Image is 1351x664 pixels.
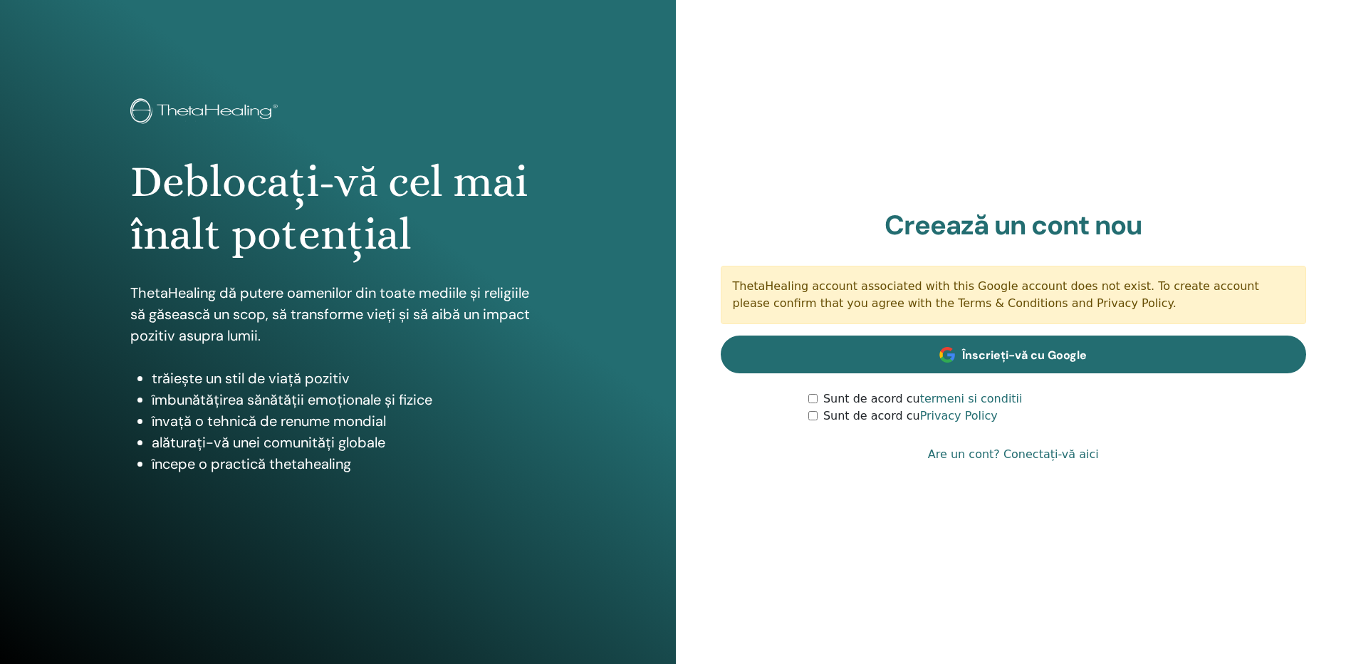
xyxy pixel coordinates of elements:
[721,209,1307,242] h2: Creează un cont nou
[130,282,545,346] p: ThetaHealing dă putere oamenilor din toate mediile și religiile să găsească un scop, să transform...
[823,390,1023,408] label: Sunt de acord cu
[962,348,1087,363] span: Înscrieți-vă cu Google
[928,446,1099,463] a: Are un cont? Conectați-vă aici
[152,453,545,474] li: începe o practică thetahealing
[920,409,998,422] a: Privacy Policy
[152,432,545,453] li: alăturați-vă unei comunități globale
[920,392,1023,405] a: termeni si conditii
[823,408,998,425] label: Sunt de acord cu
[152,389,545,410] li: îmbunătățirea sănătății emoționale și fizice
[721,266,1307,324] div: ThetaHealing account associated with this Google account does not exist. To create account please...
[152,410,545,432] li: învață o tehnică de renume mondial
[130,155,545,261] h1: Deblocați-vă cel mai înalt potențial
[721,336,1307,373] a: Înscrieți-vă cu Google
[152,368,545,389] li: trăiește un stil de viață pozitiv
